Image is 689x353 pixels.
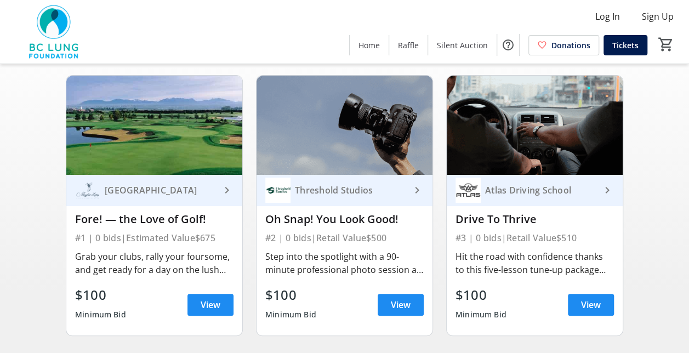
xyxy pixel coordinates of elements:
[595,10,620,23] span: Log In
[66,76,242,175] img: Fore! — the Love of Golf!
[581,298,601,311] span: View
[220,184,234,197] mat-icon: keyboard_arrow_right
[187,294,234,316] a: View
[568,294,614,316] a: View
[75,305,126,324] div: Minimum Bid
[75,250,234,276] div: Grab your clubs, rally your foursome, and get ready for a day on the lush greens at [GEOGRAPHIC_D...
[265,230,424,246] div: #2 | 0 bids | Retail Value $500
[75,230,234,246] div: #1 | 0 bids | Estimated Value $675
[612,39,639,51] span: Tickets
[265,178,291,203] img: Threshold Studios
[411,184,424,197] mat-icon: keyboard_arrow_right
[265,213,424,226] div: Oh Snap! You Look Good!
[455,178,481,203] img: Atlas Driving School
[551,39,590,51] span: Donations
[437,39,488,51] span: Silent Auction
[633,8,682,25] button: Sign Up
[75,285,126,305] div: $100
[75,178,100,203] img: Mayfair Lakes Golf & Country Club
[257,76,432,175] img: Oh Snap! You Look Good!
[75,213,234,226] div: Fore! — the Love of Golf!
[656,35,676,54] button: Cart
[447,175,623,206] a: Atlas Driving SchoolAtlas Driving School
[528,35,599,55] a: Donations
[66,175,242,206] a: Mayfair Lakes Golf & Country Club[GEOGRAPHIC_DATA]
[481,185,601,196] div: Atlas Driving School
[265,250,424,276] div: Step into the spotlight with a 90-minute professional photo session at [GEOGRAPHIC_DATA]. Perfect...
[265,285,316,305] div: $100
[350,35,389,55] a: Home
[428,35,497,55] a: Silent Auction
[391,298,411,311] span: View
[100,185,220,196] div: [GEOGRAPHIC_DATA]
[455,250,614,276] div: Hit the road with confidence thanks to this five-lesson tune-up package from Atlas Driving School...
[586,8,629,25] button: Log In
[358,39,380,51] span: Home
[603,35,647,55] a: Tickets
[7,4,104,59] img: BC Lung Foundation's Logo
[455,230,614,246] div: #3 | 0 bids | Retail Value $510
[447,76,623,175] img: Drive To Thrive
[389,35,428,55] a: Raffle
[291,185,411,196] div: Threshold Studios
[455,213,614,226] div: Drive To Thrive
[642,10,674,23] span: Sign Up
[455,305,506,324] div: Minimum Bid
[455,285,506,305] div: $100
[257,175,432,206] a: Threshold StudiosThreshold Studios
[378,294,424,316] a: View
[497,34,519,56] button: Help
[398,39,419,51] span: Raffle
[265,305,316,324] div: Minimum Bid
[601,184,614,197] mat-icon: keyboard_arrow_right
[201,298,220,311] span: View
